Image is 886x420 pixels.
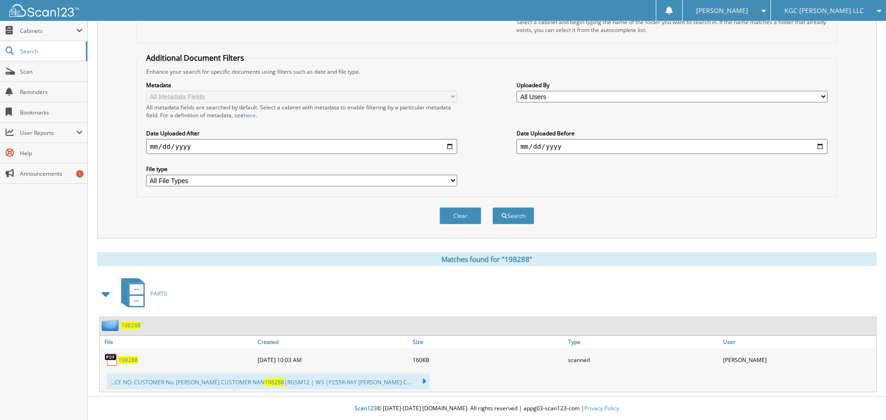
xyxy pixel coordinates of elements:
input: end [517,139,828,154]
span: Bookmarks [20,108,83,116]
div: Select a cabinet and begin typing the name of the folder you want to search in. If the name match... [517,18,828,34]
span: Announcements [20,170,83,178]
span: [PERSON_NAME] [696,8,748,13]
label: Metadata [146,81,457,89]
div: All metadata fields are searched by default. Select a cabinet with metadata to enable filtering b... [146,103,457,119]
a: Privacy Policy [584,404,619,412]
span: User Reports [20,129,76,137]
div: [DATE] 10:03 AM [255,350,411,369]
img: PDF.png [104,353,118,367]
div: Matches found for "198288" [97,252,877,266]
div: © [DATE]-[DATE] [DOMAIN_NAME]. All rights reserved | appg03-scan123-com | [88,397,886,420]
label: Uploaded By [517,81,828,89]
span: PARTS [150,290,167,298]
button: Clear [440,207,481,224]
div: [PERSON_NAME] [721,350,876,369]
div: 160KB [410,350,566,369]
legend: Additional Document Filters [142,53,249,63]
input: start [146,139,457,154]
img: scan123-logo-white.svg [9,4,79,17]
span: Scan [20,68,83,76]
div: scanned [566,350,721,369]
label: Date Uploaded Before [517,129,828,137]
span: 198288 [265,378,284,386]
a: 198288 [118,356,138,364]
a: Size [410,336,566,348]
label: File type [146,165,457,173]
div: ...CE NO. CUSTOMER No. [PERSON_NAME] CUSTOMER NAN |RGSM12 | W3 |P255R-RAY [PERSON_NAME] C... [107,374,430,389]
a: PARTS [116,275,167,312]
div: 1 [76,170,84,178]
span: Search [20,47,81,55]
a: File [100,336,255,348]
a: Type [566,336,721,348]
label: Date Uploaded After [146,129,457,137]
a: here [244,111,256,119]
span: Cabinets [20,27,76,35]
span: Scan123 [355,404,377,412]
span: Help [20,149,83,157]
a: User [721,336,876,348]
span: Reminders [20,88,83,96]
a: Created [255,336,411,348]
div: Enhance your search for specific documents using filters such as date and file type. [142,68,832,76]
button: Search [492,207,534,224]
img: folder2.png [102,319,121,331]
a: 198288 [121,321,141,329]
span: KGC [PERSON_NAME] LLC [784,8,864,13]
iframe: Chat Widget [840,375,886,420]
